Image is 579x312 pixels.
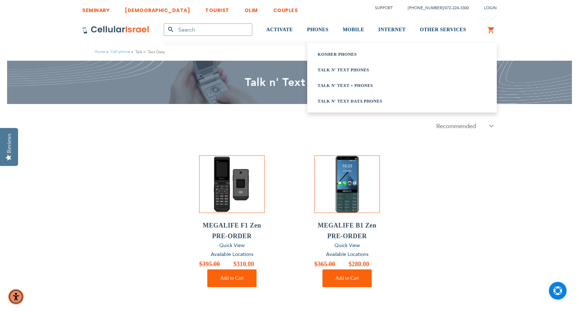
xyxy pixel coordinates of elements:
span: INTERNET [378,27,406,32]
img: Cellular Israel Logo [82,26,150,34]
span: Talk n' Text Data [245,75,334,90]
span: Quick View [219,242,244,249]
a: Home [95,49,105,54]
div: Reviews [6,133,12,153]
a: Talk n' Text + Phones [318,82,468,89]
span: PHONES [307,27,329,32]
span: ACTIVATE [266,27,293,32]
span: $310.00 [234,261,254,268]
a: SEMINARY [82,2,109,15]
input: Search [164,23,252,36]
span: Add to Cart [335,275,359,281]
img: MEGALIFE F1 Zen PRE-ORDER [204,156,260,213]
li: / [401,3,469,13]
a: $280.00 $365.00 [314,259,380,269]
button: Add to Cart [322,269,371,287]
a: ACTIVATE [266,17,293,43]
a: MOBILE [343,17,364,43]
a: OTHER SERVICES [420,17,466,43]
a: INTERNET [378,17,406,43]
span: $280.00 [349,261,370,268]
strong: Talk n' Text Data [135,49,165,55]
a: Available Locations [326,251,369,258]
img: MEGALIFE B1 Zen PRE-ORDER [319,156,376,213]
span: Add to Cart [220,275,243,281]
a: [PHONE_NUMBER] [408,5,443,11]
a: OLIM [244,2,258,15]
a: Quick View [314,241,380,250]
a: Talk n' Text Data Phones [318,98,468,105]
a: PHONES [307,17,329,43]
span: Quick View [335,242,360,249]
a: TOURIST [205,2,229,15]
button: Add to Cart [207,269,256,287]
span: MOBILE [343,27,364,32]
span: Login [484,5,497,11]
span: $365.00 [314,261,335,268]
span: $395.00 [199,261,220,268]
a: MEGALIFE B1 Zen PRE-ORDER [314,220,380,241]
a: MEGALIFE F1 Zen PRE-ORDER [199,220,265,241]
span: OTHER SERVICES [420,27,466,32]
a: Talk n' Text Phones [318,66,468,73]
div: Accessibility Menu [8,289,24,305]
a: Available Locations [211,251,253,258]
a: $310.00 $395.00 [199,259,265,269]
a: Kosher Phones [318,51,468,58]
a: Quick View [199,241,265,250]
a: Support [375,5,393,11]
select: . . . . [431,122,497,131]
a: 072-224-3300 [445,5,469,11]
a: COUPLES [273,2,298,15]
a: [DEMOGRAPHIC_DATA] [125,2,190,15]
a: Cell phone [111,49,130,54]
